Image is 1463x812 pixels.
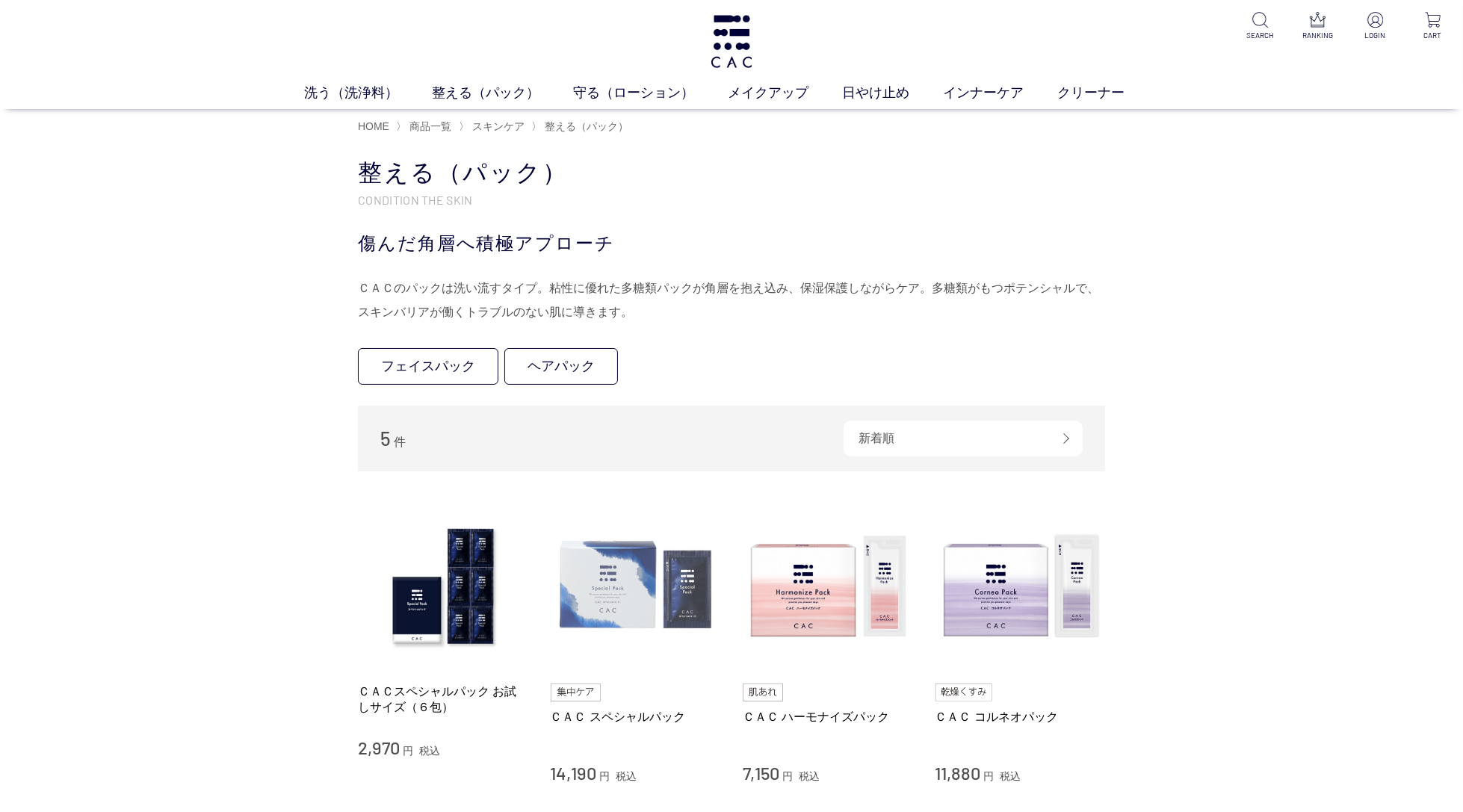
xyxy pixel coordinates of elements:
a: 整える（パック） [433,83,574,103]
span: 整える（パック） [545,120,628,132]
a: SEARCH [1242,12,1278,41]
span: 税込 [616,770,637,782]
span: 円 [403,745,413,757]
div: 傷んだ角層へ積極アプローチ [358,230,1105,257]
a: 洗う（洗浄料） [305,83,433,103]
span: 14,190 [551,762,597,784]
a: RANKING [1299,12,1336,41]
img: 肌あれ [743,684,783,701]
p: RANKING [1299,30,1336,41]
a: ヘアパック [504,348,618,385]
span: 5 [380,427,391,450]
img: ＣＡＣ コルネオパック [935,501,1106,672]
span: 件 [394,436,406,448]
a: ＣＡＣスペシャルパック お試しサイズ（６包） [358,684,528,716]
a: ＣＡＣ ハーモナイズパック [743,709,913,725]
p: LOGIN [1357,30,1394,41]
span: 税込 [799,770,820,782]
a: LOGIN [1357,12,1394,41]
span: 7,150 [743,762,779,784]
span: 商品一覧 [409,120,451,132]
div: ＣＡＣのパックは洗い流すタイプ。粘性に優れた多糖類パックが角層を抱え込み、保湿保護しながらケア。多糖類がもつポテンシャルで、スキンバリアが働くトラブルのない肌に導きます。 [358,276,1105,324]
span: 円 [983,770,994,782]
h1: 整える（パック） [358,157,1105,189]
p: SEARCH [1242,30,1278,41]
span: 税込 [419,745,440,757]
img: ＣＡＣ スペシャルパック [551,501,721,672]
li: 〉 [396,120,455,134]
img: logo [708,15,755,68]
li: 〉 [531,120,632,134]
span: 税込 [1000,770,1021,782]
span: 2,970 [358,737,400,758]
a: ＣＡＣ スペシャルパック [551,709,721,725]
p: CART [1414,30,1451,41]
li: 〉 [459,120,528,134]
a: メイクアップ [729,83,843,103]
a: スキンケア [469,120,525,132]
p: CONDITION THE SKIN [358,192,1105,208]
a: 整える（パック） [542,120,628,132]
span: 円 [782,770,793,782]
a: CART [1414,12,1451,41]
a: HOME [358,120,389,132]
img: ＣＡＣスペシャルパック お試しサイズ（６包） [358,501,528,672]
a: 日やけ止め [843,83,944,103]
a: ＣＡＣ コルネオパック [935,709,1106,725]
a: 商品一覧 [406,120,451,132]
div: 新着順 [844,421,1083,456]
a: 守る（ローション） [574,83,729,103]
img: 乾燥くすみ [935,684,993,701]
a: インナーケア [944,83,1058,103]
img: ＣＡＣ ハーモナイズパック [743,501,913,672]
img: 集中ケア [551,684,601,701]
a: クリーナー [1058,83,1159,103]
span: 円 [599,770,610,782]
a: フェイスパック [358,348,498,385]
span: スキンケア [472,120,525,132]
span: 11,880 [935,762,981,784]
